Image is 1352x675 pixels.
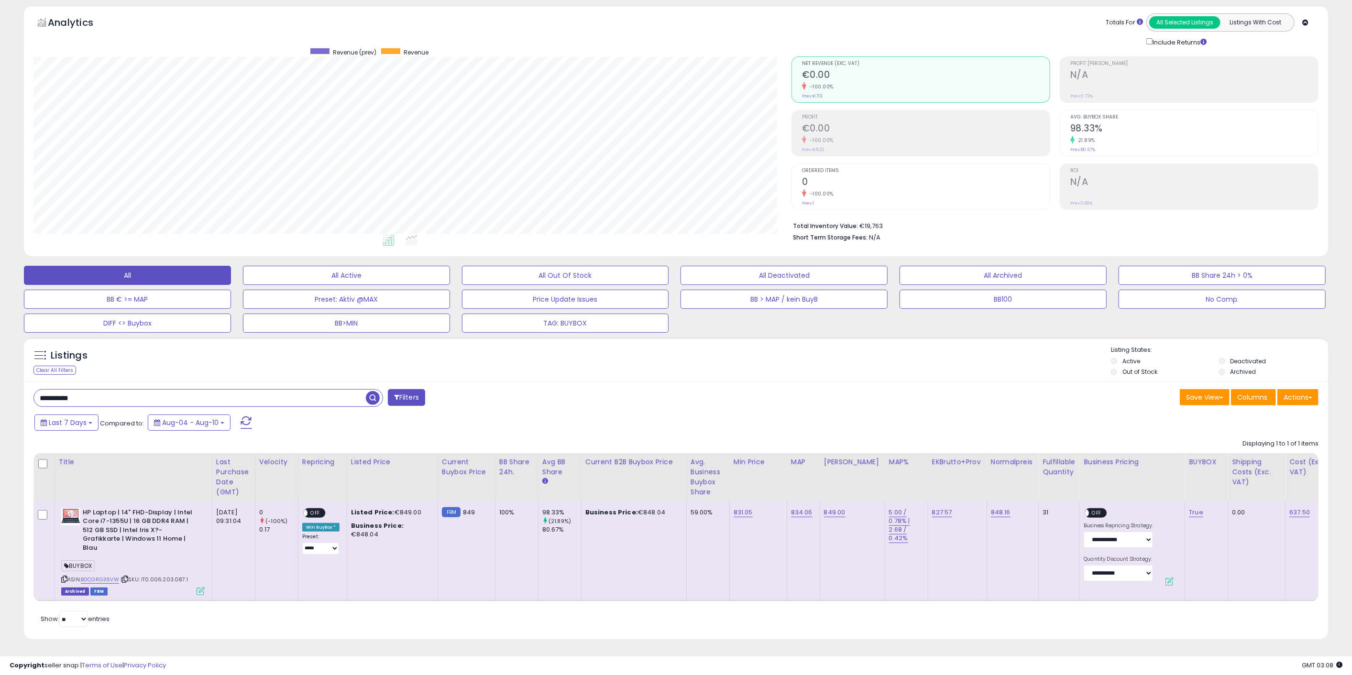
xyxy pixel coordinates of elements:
[1070,168,1318,174] span: ROI
[351,508,395,517] b: Listed Price:
[928,453,987,501] th: CSV column name: cust_attr_2_EKBrutto+Prov
[1185,453,1228,501] th: CSV column name: cust_attr_3_BUYBOX
[243,290,450,309] button: Preset: Aktiv @MAX
[1231,368,1256,376] label: Archived
[148,414,231,431] button: Aug-04 - Aug-10
[1289,508,1310,517] a: 637.50
[1043,508,1072,517] div: 31
[1231,389,1276,405] button: Columns
[259,525,298,534] div: 0.17
[302,457,343,467] div: Repricing
[1043,457,1076,477] div: Fulfillable Quantity
[51,349,88,362] h5: Listings
[259,457,294,467] div: Velocity
[549,517,571,525] small: (21.89%)
[33,366,76,375] div: Clear All Filters
[463,508,475,517] span: 849
[1302,661,1342,670] span: 2025-08-18 03:08 GMT
[162,418,219,427] span: Aug-04 - Aug-10
[734,457,783,467] div: Min Price
[49,418,87,427] span: Last 7 Days
[542,508,581,517] div: 98.33%
[308,509,323,517] span: OFF
[59,457,208,467] div: Title
[806,137,834,144] small: -100.00%
[734,508,753,517] a: 831.05
[61,588,89,596] span: Listings that have been deleted from Seller Central
[585,508,679,517] div: €848.04
[991,508,1011,517] a: 848.16
[1089,509,1105,517] span: OFF
[791,457,816,467] div: MAP
[1084,457,1181,467] div: Business Pricing
[216,508,248,525] div: [DATE] 09:31:04
[681,266,888,285] button: All Deactivated
[1139,36,1218,47] div: Include Returns
[1180,389,1230,405] button: Save View
[585,457,682,467] div: Current B2B Buybox Price
[691,457,725,497] div: Avg. Business Buybox Share
[824,508,846,517] a: 849.00
[351,508,430,517] div: €849.00
[351,522,430,539] div: €848.04
[1232,457,1281,487] div: Shipping Costs (Exc. VAT)
[61,560,95,571] span: BUYBOX
[900,266,1107,285] button: All Archived
[61,508,205,594] div: ASIN:
[1075,137,1095,144] small: 21.89%
[932,508,952,517] a: 827.57
[24,290,231,309] button: BB € >= MAP
[351,521,404,530] b: Business Price:
[802,69,1050,82] h2: €0.00
[1231,357,1266,365] label: Deactivated
[462,266,669,285] button: All Out Of Stock
[499,457,534,477] div: BB Share 24h.
[10,661,166,670] div: seller snap | |
[1070,69,1318,82] h2: N/A
[61,508,80,525] img: 41ChccBO7EL._SL40_.jpg
[1119,290,1326,309] button: No Comp.
[900,290,1107,309] button: BB100
[1070,115,1318,120] span: Avg. Buybox Share
[1070,176,1318,189] h2: N/A
[1070,61,1318,66] span: Profit [PERSON_NAME]
[1242,439,1319,448] div: Displaying 1 to 1 of 1 items
[442,507,461,517] small: FBM
[806,190,834,197] small: -100.00%
[100,419,144,428] span: Compared to:
[302,523,340,532] div: Win BuyBox *
[1189,508,1203,517] a: True
[81,576,119,584] a: B0CGRG36VW
[802,168,1050,174] span: Ordered Items
[793,219,1311,231] li: €19,763
[932,457,983,467] div: EKBrutto+Prov
[542,457,577,477] div: Avg BB Share
[48,16,112,32] h5: Analytics
[462,290,669,309] button: Price Update Issues
[333,48,376,56] span: Revenue (prev)
[259,508,298,517] div: 0
[869,233,880,242] span: N/A
[1111,346,1328,355] p: Listing States:
[1084,556,1153,563] label: Quantity Discount Strategy:
[1289,457,1339,477] div: Cost (Exc. VAT)
[302,533,340,555] div: Preset:
[24,266,231,285] button: All
[1084,523,1153,529] label: Business Repricing Strategy:
[82,661,122,670] a: Terms of Use
[802,147,824,152] small: Prev: €5.22
[404,48,429,56] span: Revenue
[499,508,531,517] div: 100%
[1122,357,1140,365] label: Active
[1122,368,1157,376] label: Out of Stock
[243,266,450,285] button: All Active
[1277,389,1319,405] button: Actions
[889,457,924,467] div: MAP%
[388,389,425,406] button: Filters
[1106,18,1143,27] div: Totals For
[462,314,669,333] button: TAG: BUYBOX
[121,576,188,583] span: | SKU: IT0.006.203.087.1
[793,233,868,241] b: Short Term Storage Fees:
[1119,266,1326,285] button: BB Share 24h > 0%
[24,314,231,333] button: DIFF <> Buybox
